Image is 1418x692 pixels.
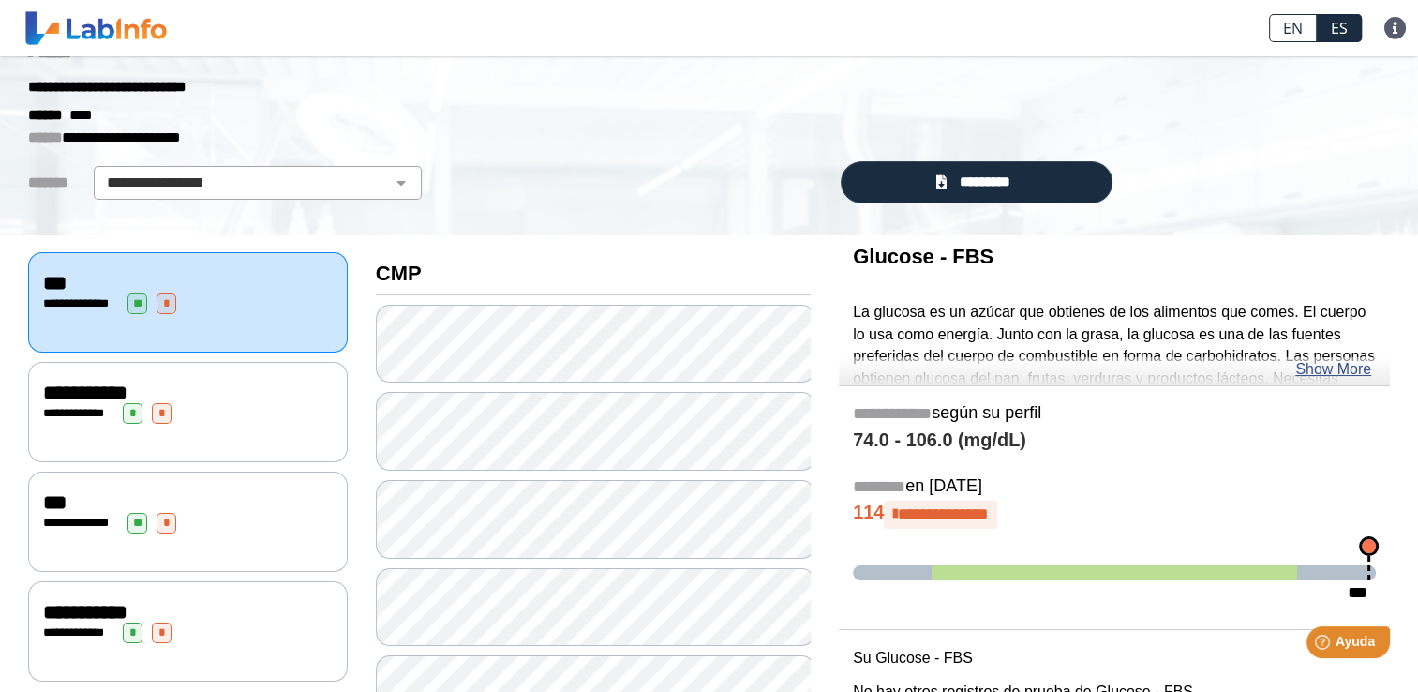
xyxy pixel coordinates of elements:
[853,245,993,268] b: Glucose - FBS
[853,403,1376,425] h5: según su perfil
[853,476,1376,498] h5: en [DATE]
[853,429,1376,452] h4: 74.0 - 106.0 (mg/dL)
[1251,619,1397,671] iframe: Help widget launcher
[1269,14,1317,42] a: EN
[853,647,1376,669] p: Su Glucose - FBS
[853,301,1376,458] p: La glucosa es un azúcar que obtienes de los alimentos que comes. El cuerpo lo usa como energía. J...
[1295,358,1371,381] a: Show More
[376,262,422,285] b: CMP
[853,501,1376,529] h4: 114
[1317,14,1362,42] a: ES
